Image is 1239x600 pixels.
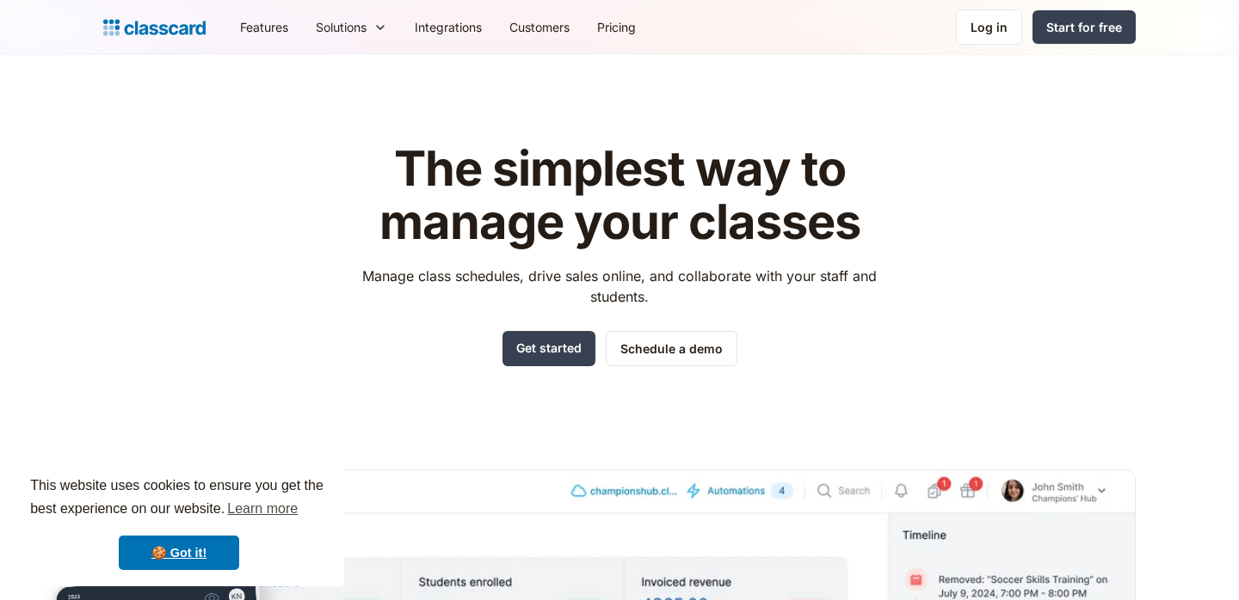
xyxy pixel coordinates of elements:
[496,8,583,46] a: Customers
[347,266,893,307] p: Manage class schedules, drive sales online, and collaborate with your staff and students.
[606,331,737,366] a: Schedule a demo
[302,8,401,46] div: Solutions
[1046,18,1122,36] div: Start for free
[956,9,1022,45] a: Log in
[119,536,239,570] a: dismiss cookie message
[1032,10,1136,44] a: Start for free
[971,18,1008,36] div: Log in
[401,8,496,46] a: Integrations
[225,496,300,522] a: learn more about cookies
[14,459,344,586] div: cookieconsent
[30,475,328,522] span: This website uses cookies to ensure you get the best experience on our website.
[103,15,206,40] a: home
[583,8,650,46] a: Pricing
[347,143,893,248] h1: The simplest way to manage your classes
[316,18,367,36] div: Solutions
[226,8,302,46] a: Features
[502,331,595,366] a: Get started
